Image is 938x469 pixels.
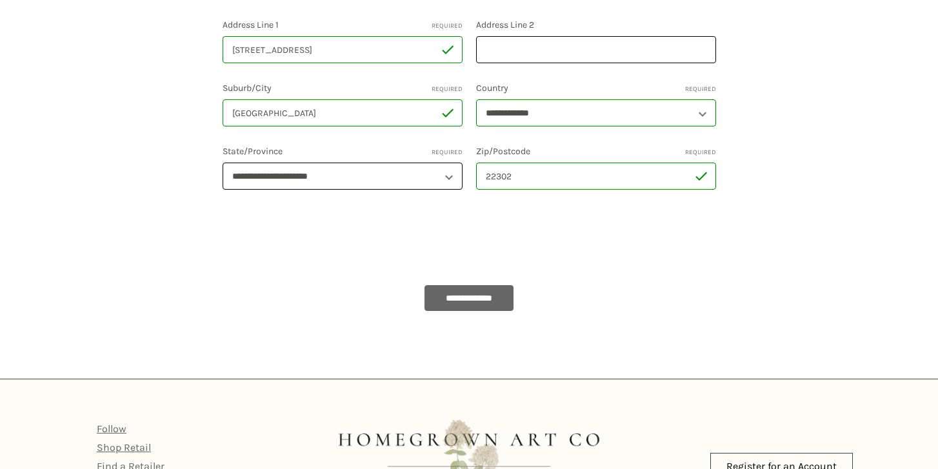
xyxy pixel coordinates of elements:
[476,81,716,95] label: Country
[223,81,463,95] label: Suburb/City
[476,145,716,158] label: Zip/Postcode
[432,148,463,157] small: Required
[223,18,463,32] label: Address Line 1
[432,21,463,31] small: Required
[432,85,463,94] small: Required
[223,145,463,158] label: State/Province
[97,441,151,454] a: Shop Retail
[685,85,716,94] small: Required
[97,423,126,435] a: Follow
[476,18,716,32] label: Address Line 2
[685,148,716,157] small: Required
[223,208,419,258] iframe: reCAPTCHA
